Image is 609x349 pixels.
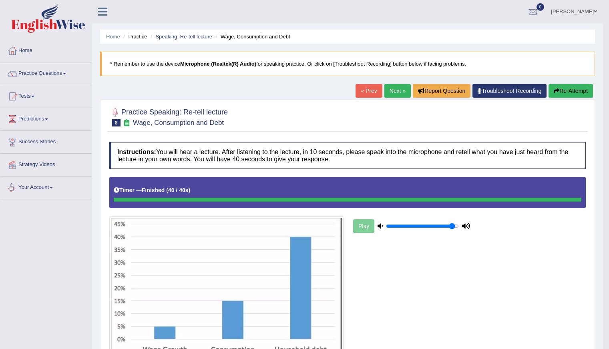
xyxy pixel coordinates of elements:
b: ( [166,187,168,193]
b: Finished [142,187,165,193]
b: 40 / 40s [168,187,189,193]
a: Practice Questions [0,62,92,82]
a: Your Account [0,177,92,197]
a: Home [0,40,92,60]
a: Home [106,34,120,40]
small: Exam occurring question [123,119,131,127]
span: 0 [537,3,545,11]
small: Wage, Consumption and Debt [133,119,224,126]
h5: Timer — [114,187,190,193]
b: Instructions: [117,148,156,155]
h4: You will hear a lecture. After listening to the lecture, in 10 seconds, please speak into the mic... [109,142,586,169]
button: Re-Attempt [549,84,593,98]
li: Wage, Consumption and Debt [214,33,290,40]
a: Success Stories [0,131,92,151]
h2: Practice Speaking: Re-tell lecture [109,106,228,126]
b: Microphone (Realtek(R) Audio) [180,61,256,67]
a: « Prev [356,84,382,98]
a: Tests [0,85,92,105]
blockquote: * Remember to use the device for speaking practice. Or click on [Troubleshoot Recording] button b... [100,52,595,76]
a: Speaking: Re-tell lecture [155,34,212,40]
span: 8 [112,119,121,126]
a: Predictions [0,108,92,128]
button: Report Question [413,84,470,98]
a: Troubleshoot Recording [472,84,547,98]
b: ) [189,187,191,193]
a: Strategy Videos [0,154,92,174]
li: Practice [121,33,147,40]
a: Next » [384,84,411,98]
